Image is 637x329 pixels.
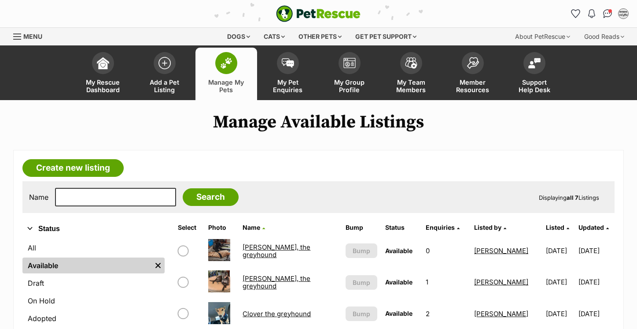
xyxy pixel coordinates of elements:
[83,79,123,93] span: My Rescue Dashboard
[243,274,310,290] a: [PERSON_NAME], the greyhound
[422,299,470,329] td: 2
[22,275,165,291] a: Draft
[346,243,377,258] button: Bump
[151,258,165,273] a: Remove filter
[258,28,291,45] div: Cats
[578,224,604,231] span: Updated
[474,310,528,318] a: [PERSON_NAME]
[23,33,42,40] span: Menu
[346,307,377,321] button: Bump
[422,236,470,266] td: 0
[578,236,614,266] td: [DATE]
[422,267,470,297] td: 1
[319,48,380,100] a: My Group Profile
[276,5,361,22] img: logo-e224e6f780fb5917bec1dbf3a21bbac754714ae5b6737aabdf751b685950b380.svg
[474,278,528,286] a: [PERSON_NAME]
[257,48,319,100] a: My Pet Enquiries
[268,79,308,93] span: My Pet Enquiries
[528,58,541,68] img: help-desk-icon-fdf02630f3aa405de69fd3d07c3f3aa587a6932b1a1747fa1d2bba05be0121f9.svg
[22,240,165,256] a: All
[453,79,493,93] span: Member Resources
[616,7,630,21] button: My account
[619,9,628,18] img: Jasmin profile pic
[22,223,165,235] button: Status
[292,28,348,45] div: Other pets
[205,221,238,235] th: Photo
[353,309,370,318] span: Bump
[578,224,609,231] a: Updated
[346,275,377,290] button: Bump
[542,236,578,266] td: [DATE]
[588,9,595,18] img: notifications-46538b983faf8c2785f20acdc204bb7945ddae34d4c08c2a6579f10ce5e182be.svg
[29,193,48,201] label: Name
[145,79,184,93] span: Add a Pet Listing
[22,159,124,177] a: Create new listing
[567,194,578,201] strong: all 7
[380,48,442,100] a: My Team Members
[600,7,615,21] a: Conversations
[385,278,412,286] span: Available
[282,58,294,68] img: pet-enquiries-icon-7e3ad2cf08bfb03b45e93fb7055b45f3efa6380592205ae92323e6603595dc1f.svg
[509,28,576,45] div: About PetRescue
[349,28,423,45] div: Get pet support
[382,221,421,235] th: Status
[603,9,612,18] img: chat-41dd97257d64d25036548639549fe6c8038ab92f7586957e7f3b1b290dea8141.svg
[426,224,455,231] span: translation missing: en.admin.listings.index.attributes.enquiries
[391,79,431,93] span: My Team Members
[243,224,260,231] span: Name
[221,28,256,45] div: Dogs
[243,224,265,231] a: Name
[585,7,599,21] button: Notifications
[546,224,564,231] span: Listed
[474,247,528,255] a: [PERSON_NAME]
[474,224,501,231] span: Listed by
[542,299,578,329] td: [DATE]
[353,246,370,255] span: Bump
[22,310,165,326] a: Adopted
[13,28,48,44] a: Menu
[569,7,630,21] ul: Account quick links
[504,48,565,100] a: Support Help Desk
[426,224,460,231] a: Enquiries
[22,293,165,309] a: On Hold
[342,221,381,235] th: Bump
[22,258,151,273] a: Available
[569,7,583,21] a: Favourites
[330,79,369,93] span: My Group Profile
[405,57,417,69] img: team-members-icon-5396bd8760b3fe7c0b43da4ab00e1e3bb1a5d9ba89233759b79545d2d3fc5d0d.svg
[442,48,504,100] a: Member Resources
[97,57,109,69] img: dashboard-icon-eb2f2d2d3e046f16d808141f083e7271f6b2e854fb5c12c21221c1fb7104beca.svg
[72,48,134,100] a: My Rescue Dashboard
[474,224,506,231] a: Listed by
[385,310,412,317] span: Available
[276,5,361,22] a: PetRescue
[183,188,239,206] input: Search
[343,58,356,68] img: group-profile-icon-3fa3cf56718a62981997c0bc7e787c4b2cf8bcc04b72c1350f741eb67cf2f40e.svg
[515,79,554,93] span: Support Help Desk
[467,57,479,69] img: member-resources-icon-8e73f808a243e03378d46382f2149f9095a855e16c252ad45f914b54edf8863c.svg
[220,57,232,69] img: manage-my-pets-icon-02211641906a0b7f246fdf0571729dbe1e7629f14944591b6c1af311fb30b64b.svg
[578,28,630,45] div: Good Reads
[195,48,257,100] a: Manage My Pets
[539,194,599,201] span: Displaying Listings
[546,224,569,231] a: Listed
[243,243,310,259] a: [PERSON_NAME], the greyhound
[385,247,412,254] span: Available
[134,48,195,100] a: Add a Pet Listing
[174,221,204,235] th: Select
[206,79,246,93] span: Manage My Pets
[243,310,311,318] a: Clover the greyhound
[353,278,370,287] span: Bump
[158,57,171,69] img: add-pet-listing-icon-0afa8454b4691262ce3f59096e99ab1cd57d4a30225e0717b998d2c9b9846f56.svg
[578,267,614,297] td: [DATE]
[542,267,578,297] td: [DATE]
[578,299,614,329] td: [DATE]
